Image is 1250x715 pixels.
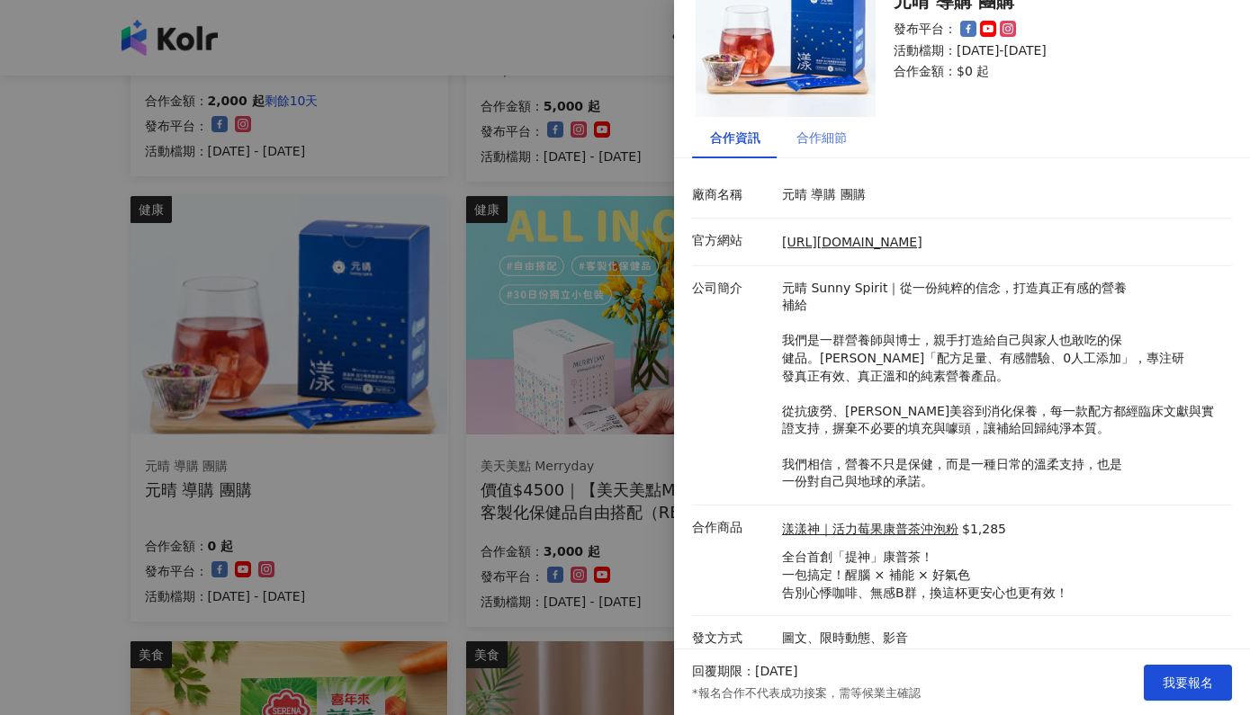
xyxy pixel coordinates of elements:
[692,232,773,250] p: 官方網站
[894,63,1210,81] p: 合作金額： $0 起
[962,521,1006,539] p: $1,285
[692,519,773,537] p: 合作商品
[782,630,1223,648] p: 圖文、限時動態、影音
[782,186,1223,204] p: 元晴 導購 團購
[692,685,921,702] p: *報名合作不代表成功接案，需等候業主確認
[710,128,760,147] div: 合作資訊
[782,280,1223,491] p: 元晴 Sunny Spirit｜從一份純粹的信念，打造真正有感的營養 補給 我們是一群營養師與博士，親手打造給自己與家人也敢吃的保 健品。[PERSON_NAME]「配方足量、有感體驗、0人工添...
[782,235,922,249] a: [URL][DOMAIN_NAME]
[894,42,1210,60] p: 活動檔期：[DATE]-[DATE]
[692,663,797,681] p: 回覆期限：[DATE]
[1144,665,1232,701] button: 我要報名
[782,549,1068,602] p: 全台首創「提神」康普茶！ 一包搞定！醒腦 × 補能 × 好氣色 告別心悸咖啡、無感B群，換這杯更安心也更有效！
[796,128,847,147] div: 合作細節
[692,280,773,298] p: 公司簡介
[692,186,773,204] p: 廠商名稱
[782,521,958,539] a: 漾漾神｜活力莓果康普茶沖泡粉
[692,630,773,648] p: 發文方式
[1163,675,1213,690] span: 我要報名
[894,21,957,39] p: 發布平台：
